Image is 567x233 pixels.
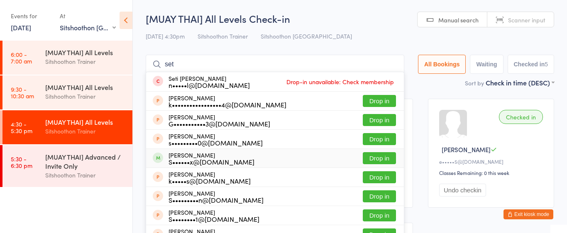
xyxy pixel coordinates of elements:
div: n•••••l@[DOMAIN_NAME] [169,82,250,88]
div: G•••••••••••3@[DOMAIN_NAME] [169,120,270,127]
div: 5 [545,61,548,68]
button: Exit kiosk mode [503,209,553,219]
time: 4:30 - 5:30 pm [11,121,32,134]
div: k•••••••••••••••••4@[DOMAIN_NAME] [169,101,286,108]
div: S•••••••••n@[DOMAIN_NAME] [169,197,264,203]
div: e•••••5@[DOMAIN_NAME] [439,158,545,165]
input: Search [146,55,404,74]
span: Sitshoothon [GEOGRAPHIC_DATA] [261,32,352,40]
button: Waiting [470,55,503,74]
div: Sitshoothon [GEOGRAPHIC_DATA] [60,23,116,32]
time: 6:00 - 7:00 am [11,51,32,64]
div: [MUAY THAI] All Levels [45,117,125,126]
button: Drop in [363,114,396,126]
span: [DATE] 4:30pm [146,32,185,40]
span: Drop-in unavailable: Check membership [284,75,396,88]
time: 5:30 - 6:30 pm [11,155,32,169]
div: [PERSON_NAME] [169,190,264,203]
div: [MUAY THAI] All Levels [45,83,125,92]
time: 9:30 - 10:30 am [11,86,34,99]
button: Checked in5 [508,55,555,74]
button: Drop in [363,171,396,183]
span: Sitshoothon Trainer [198,32,248,40]
a: 9:30 -10:30 am[MUAY THAI] All LevelsSitshoothon Trainer [2,75,132,109]
div: [PERSON_NAME] [169,114,270,127]
a: [DATE] [11,23,31,32]
div: [PERSON_NAME] [169,171,251,184]
button: Drop in [363,95,396,107]
div: Sitshoothon Trainer [45,170,125,180]
div: Classes Remaining: 0 this week [439,169,545,176]
div: [MUAY THAI] All Levels [45,48,125,57]
div: Check in time (DESC) [486,78,554,87]
a: 6:00 -7:00 am[MUAY THAI] All LevelsSitshoothon Trainer [2,41,132,75]
h2: [MUAY THAI] All Levels Check-in [146,12,554,25]
div: s•••••••••0@[DOMAIN_NAME] [169,139,263,146]
div: Events for [11,9,51,23]
div: Checked in [499,110,543,124]
label: Sort by [465,79,484,87]
span: [PERSON_NAME] [442,145,491,154]
a: 5:30 -6:30 pm[MUAY THAI] Advanced / Invite OnlySitshoothon Trainer [2,145,132,187]
div: [PERSON_NAME] [169,133,263,146]
span: Scanner input [508,16,545,24]
div: [PERSON_NAME] [169,209,259,222]
div: Seti [PERSON_NAME] [169,75,250,88]
div: Sitshoothon Trainer [45,126,125,136]
div: Sitshoothon Trainer [45,92,125,101]
span: Manual search [438,16,479,24]
button: Drop in [363,190,396,202]
div: At [60,9,116,23]
button: Drop in [363,209,396,221]
button: Drop in [363,152,396,164]
div: k•••••s@[DOMAIN_NAME] [169,177,251,184]
a: 4:30 -5:30 pm[MUAY THAI] All LevelsSitshoothon Trainer [2,110,132,144]
div: [PERSON_NAME] [169,95,286,108]
div: S••••••x@[DOMAIN_NAME] [169,158,254,165]
button: Drop in [363,133,396,145]
button: All Bookings [418,55,466,74]
button: Undo checkin [439,184,486,197]
div: [PERSON_NAME] [169,152,254,165]
div: S••••••••1@[DOMAIN_NAME] [169,216,259,222]
div: Sitshoothon Trainer [45,57,125,66]
div: [MUAY THAI] Advanced / Invite Only [45,152,125,170]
